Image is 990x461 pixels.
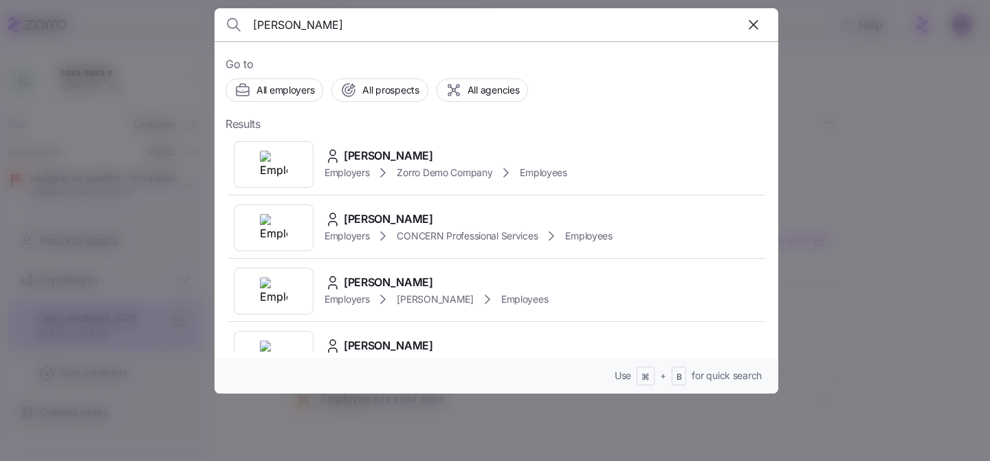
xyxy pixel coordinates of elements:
[397,229,538,243] span: CONCERN Professional Services
[362,83,419,97] span: All prospects
[520,166,566,180] span: Employees
[692,369,762,383] span: for quick search
[344,211,433,228] span: [PERSON_NAME]
[225,116,261,133] span: Results
[437,78,529,102] button: All agencies
[397,292,473,306] span: [PERSON_NAME]
[676,372,682,383] span: B
[260,151,287,178] img: Employer logo
[565,229,612,243] span: Employees
[260,341,287,368] img: Employer logo
[331,78,428,102] button: All prospects
[256,83,314,97] span: All employers
[397,166,492,180] span: Zorro Demo Company
[615,369,631,383] span: Use
[324,166,369,180] span: Employers
[225,56,767,73] span: Go to
[344,274,433,291] span: [PERSON_NAME]
[467,83,520,97] span: All agencies
[260,277,287,305] img: Employer logo
[324,292,369,306] span: Employers
[260,214,287,242] img: Employer logo
[324,229,369,243] span: Employers
[344,337,433,354] span: [PERSON_NAME]
[344,147,433,164] span: [PERSON_NAME]
[225,78,323,102] button: All employers
[641,372,650,383] span: ⌘
[660,369,666,383] span: +
[501,292,548,306] span: Employees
